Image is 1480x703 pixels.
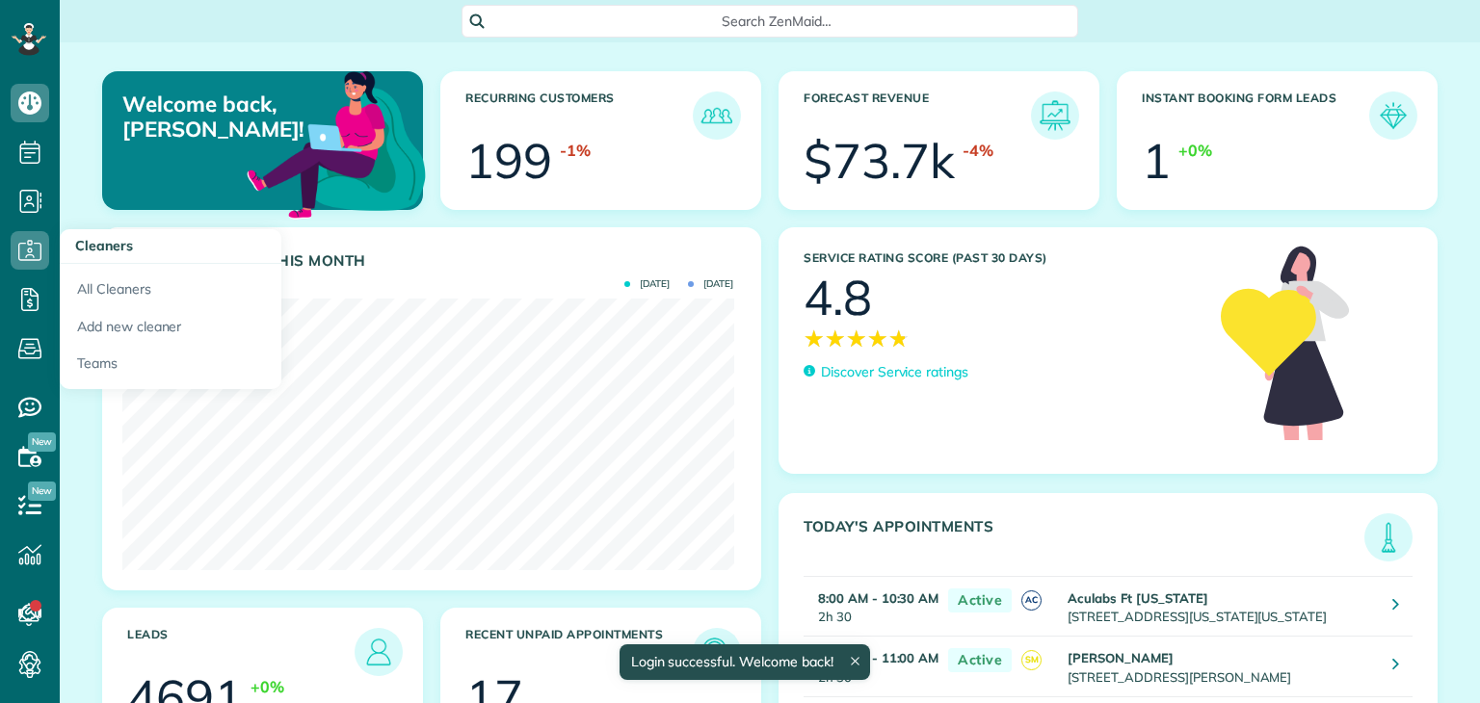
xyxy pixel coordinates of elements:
[465,91,693,140] h3: Recurring Customers
[60,308,281,346] a: Add new cleaner
[60,264,281,308] a: All Cleaners
[1142,91,1369,140] h3: Instant Booking Form Leads
[1374,96,1413,135] img: icon_form_leads-04211a6a04a5b2264e4ee56bc0799ec3eb69b7e499cbb523a139df1d13a81ae0.png
[359,633,398,671] img: icon_leads-1bed01f49abd5b7fead27621c3d59655bb73ed531f8eeb49469d10e621d6b896.png
[821,362,968,382] p: Discover Service ratings
[624,279,670,289] span: [DATE]
[75,237,133,254] span: Cleaners
[818,590,938,606] strong: 8:00 AM - 10:30 AM
[28,482,56,501] span: New
[804,637,938,696] td: 2h 30
[1142,137,1171,185] div: 1
[846,322,867,355] span: ★
[825,322,846,355] span: ★
[28,432,56,452] span: New
[1021,650,1042,670] span: SM
[1063,577,1378,637] td: [STREET_ADDRESS][US_STATE][US_STATE]
[804,362,968,382] a: Discover Service ratings
[1068,590,1207,606] strong: Aculabs Ft [US_STATE]
[243,49,430,236] img: dashboard_welcome-42a62b7d889689a78055ac9021e634bf52bae3f8056760290aed330b23ab8690.png
[698,96,736,135] img: icon_recurring_customers-cf858462ba22bcd05b5a5880d41d6543d210077de5bb9ebc9590e49fd87d84ed.png
[619,644,869,680] div: Login successful. Welcome back!
[804,91,1031,140] h3: Forecast Revenue
[465,628,693,676] h3: Recent unpaid appointments
[127,252,741,270] h3: Actual Revenue this month
[698,633,736,671] img: icon_unpaid_appointments-47b8ce3997adf2238b356f14209ab4cced10bd1f174958f3ca8f1d0dd7fffeee.png
[804,577,938,637] td: 2h 30
[465,137,552,185] div: 199
[804,273,872,322] div: 4.8
[251,676,284,698] div: +0%
[804,137,955,185] div: $73.7k
[1369,518,1408,557] img: icon_todays_appointments-901f7ab196bb0bea1936b74009e4eb5ffbc2d2711fa7634e0d609ed5ef32b18b.png
[1036,96,1074,135] img: icon_forecast_revenue-8c13a41c7ed35a8dcfafea3cbb826a0462acb37728057bba2d056411b612bbbe.png
[963,140,993,162] div: -4%
[127,628,355,676] h3: Leads
[1021,590,1042,611] span: AC
[560,140,591,162] div: -1%
[948,648,1012,672] span: Active
[948,588,1012,612] span: Active
[867,322,888,355] span: ★
[1063,637,1378,696] td: [STREET_ADDRESS][PERSON_NAME]
[804,518,1364,561] h3: Today's Appointments
[818,650,938,665] strong: 8:30 AM - 11:00 AM
[1068,650,1174,665] strong: [PERSON_NAME]
[60,345,281,389] a: Teams
[888,322,910,355] span: ★
[804,251,1202,265] h3: Service Rating score (past 30 days)
[1178,140,1212,162] div: +0%
[688,279,733,289] span: [DATE]
[122,91,319,143] p: Welcome back, [PERSON_NAME]!
[804,322,825,355] span: ★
